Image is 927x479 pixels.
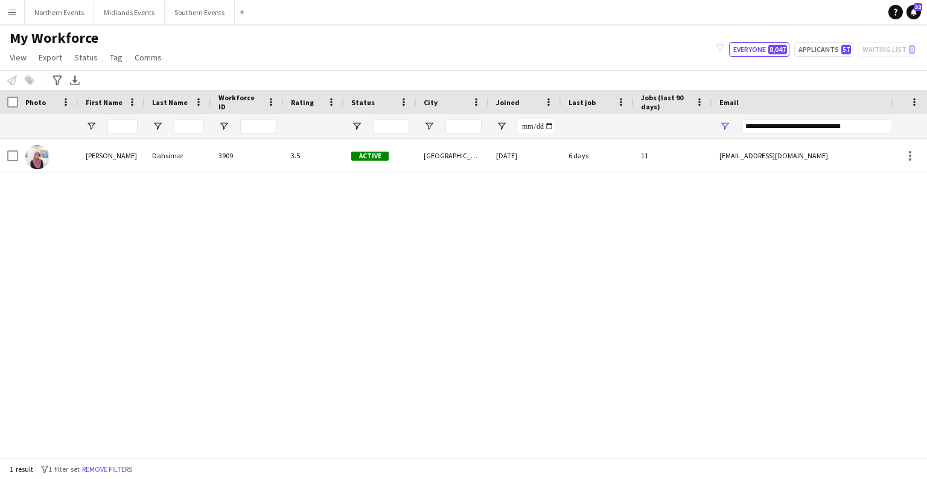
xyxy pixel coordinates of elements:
button: Remove filters [80,463,135,476]
button: Everyone8,047 [729,42,789,57]
span: Photo [25,98,46,107]
input: Last Name Filter Input [174,119,204,133]
a: Comms [130,50,167,65]
span: Comms [135,52,162,63]
div: [DATE] [489,139,561,172]
button: Open Filter Menu [424,121,435,132]
span: Last Name [152,98,188,107]
span: 8,047 [768,45,787,54]
span: My Workforce [10,29,98,47]
button: Open Filter Menu [719,121,730,132]
button: Midlands Events [94,1,165,24]
div: 3909 [211,139,284,172]
input: Joined Filter Input [518,119,554,133]
input: City Filter Input [445,119,482,133]
a: Status [69,50,103,65]
span: 57 [841,45,851,54]
a: 32 [906,5,921,19]
div: Dahsimar [145,139,211,172]
button: Northern Events [25,1,94,24]
button: Open Filter Menu [218,121,229,132]
app-action-btn: Advanced filters [50,73,65,88]
div: [PERSON_NAME] [78,139,145,172]
app-action-btn: Export XLSX [68,73,82,88]
span: Status [74,52,98,63]
input: Status Filter Input [373,119,409,133]
span: Status [351,98,375,107]
span: Rating [291,98,314,107]
span: 1 filter set [48,465,80,474]
span: Email [719,98,739,107]
div: 11 [634,139,712,172]
div: 6 days [561,139,634,172]
span: City [424,98,438,107]
input: First Name Filter Input [107,119,138,133]
button: Southern Events [165,1,235,24]
span: Export [39,52,62,63]
span: Jobs (last 90 days) [641,93,690,111]
div: [GEOGRAPHIC_DATA] [416,139,489,172]
button: Open Filter Menu [496,121,507,132]
button: Open Filter Menu [351,121,362,132]
a: Export [34,50,67,65]
span: View [10,52,27,63]
a: View [5,50,31,65]
span: 32 [914,3,922,11]
span: Workforce ID [218,93,262,111]
span: Tag [110,52,123,63]
span: Joined [496,98,520,107]
img: Natalia Khalish Dahsimar [25,145,49,169]
span: First Name [86,98,123,107]
button: Open Filter Menu [152,121,163,132]
span: Last job [569,98,596,107]
a: Tag [105,50,127,65]
span: Active [351,152,389,161]
input: Workforce ID Filter Input [240,119,276,133]
div: 3.5 [284,139,344,172]
button: Applicants57 [794,42,853,57]
button: Open Filter Menu [86,121,97,132]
